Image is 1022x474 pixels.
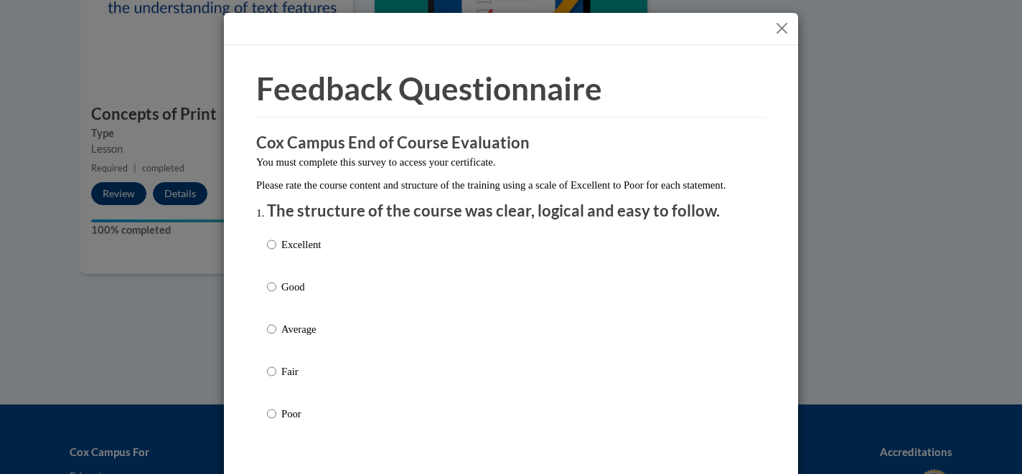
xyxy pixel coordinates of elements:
[267,364,276,379] input: Fair
[267,321,276,337] input: Average
[281,406,321,422] p: Poor
[281,321,321,337] p: Average
[267,237,276,252] input: Excellent
[256,132,766,154] h3: Cox Campus End of Course Evaluation
[267,406,276,422] input: Poor
[267,279,276,295] input: Good
[281,237,321,252] p: Excellent
[281,364,321,379] p: Fair
[256,154,766,170] p: You must complete this survey to access your certificate.
[256,70,602,107] span: Feedback Questionnaire
[256,177,766,193] p: Please rate the course content and structure of the training using a scale of Excellent to Poor f...
[773,19,791,37] button: Close
[281,279,321,295] p: Good
[267,200,755,222] p: The structure of the course was clear, logical and easy to follow.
